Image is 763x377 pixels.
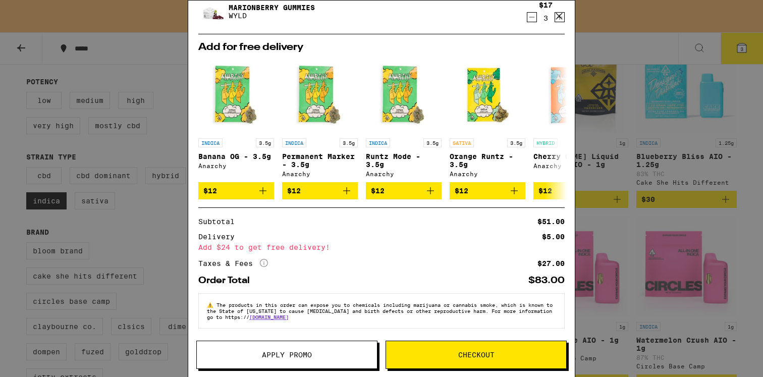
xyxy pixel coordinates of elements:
img: Anarchy - Orange Runtz - 3.5g [450,58,525,133]
p: Cherry OG - 3.5g [533,152,609,160]
p: INDICA [198,138,223,147]
span: $12 [287,187,301,195]
p: 3.5g [507,138,525,147]
button: Add to bag [366,182,442,199]
span: $12 [203,187,217,195]
div: Anarchy [198,163,274,169]
div: $83.00 [528,276,565,285]
a: Open page for Runtz Mode - 3.5g from Anarchy [366,58,442,182]
p: WYLD [229,12,315,20]
img: Anarchy - Banana OG - 3.5g [198,58,274,133]
span: The products in this order can expose you to chemicals including marijuana or cannabis smoke, whi... [207,302,553,320]
div: Anarchy [366,171,442,177]
img: Anarchy - Permanent Marker - 3.5g [282,58,358,133]
div: $5.00 [542,233,565,240]
button: Decrement [527,12,537,22]
div: $51.00 [537,218,565,225]
a: [DOMAIN_NAME] [249,314,289,320]
p: Runtz Mode - 3.5g [366,152,442,169]
span: Apply Promo [262,351,312,358]
div: Add $24 to get free delivery! [198,244,565,251]
p: HYBRID [533,138,558,147]
div: $27.00 [537,260,565,267]
div: Taxes & Fees [198,259,268,268]
span: $12 [455,187,468,195]
p: 3.5g [423,138,442,147]
div: 3 [539,14,553,22]
p: Orange Runtz - 3.5g [450,152,525,169]
span: Hi. Need any help? [6,7,73,15]
button: Checkout [386,341,567,369]
button: Add to bag [282,182,358,199]
p: INDICA [366,138,390,147]
span: ⚠️ [207,302,216,308]
p: INDICA [282,138,306,147]
p: 3.5g [340,138,358,147]
img: Anarchy - Runtz Mode - 3.5g [366,58,442,133]
img: Anarchy - Cherry OG - 3.5g [533,58,609,133]
div: Anarchy [533,163,609,169]
p: 3.5g [256,138,274,147]
span: $12 [538,187,552,195]
p: SATIVA [450,138,474,147]
a: Marionberry Gummies [229,4,315,12]
div: Delivery [198,233,242,240]
span: Checkout [458,351,495,358]
a: Open page for Cherry OG - 3.5g from Anarchy [533,58,609,182]
span: $12 [371,187,385,195]
a: Open page for Orange Runtz - 3.5g from Anarchy [450,58,525,182]
button: Add to bag [533,182,609,199]
a: Open page for Banana OG - 3.5g from Anarchy [198,58,274,182]
div: Subtotal [198,218,242,225]
div: Anarchy [282,171,358,177]
p: Banana OG - 3.5g [198,152,274,160]
a: Open page for Permanent Marker - 3.5g from Anarchy [282,58,358,182]
button: Apply Promo [196,341,377,369]
div: $17 [539,1,553,9]
h2: Add for free delivery [198,42,565,52]
div: Order Total [198,276,257,285]
p: Permanent Marker - 3.5g [282,152,358,169]
button: Add to bag [198,182,274,199]
div: Anarchy [450,171,525,177]
button: Add to bag [450,182,525,199]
